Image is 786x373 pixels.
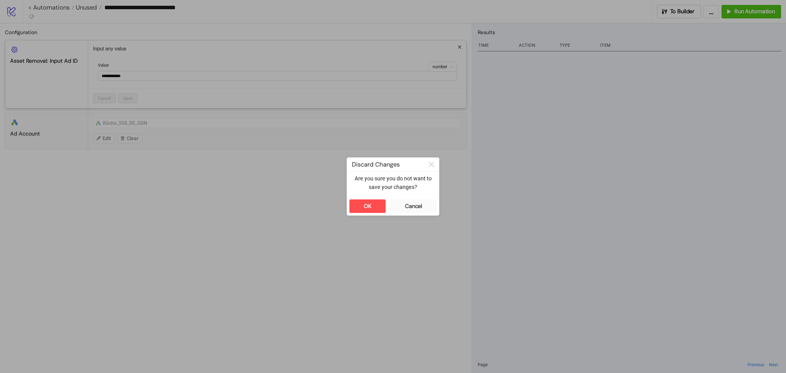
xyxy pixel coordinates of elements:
[347,158,424,171] div: Discard Changes
[391,199,437,213] button: Cancel
[352,174,434,192] p: Are you sure you do not want to save your changes?
[364,203,372,210] div: OK
[349,199,386,213] button: OK
[405,203,422,210] div: Cancel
